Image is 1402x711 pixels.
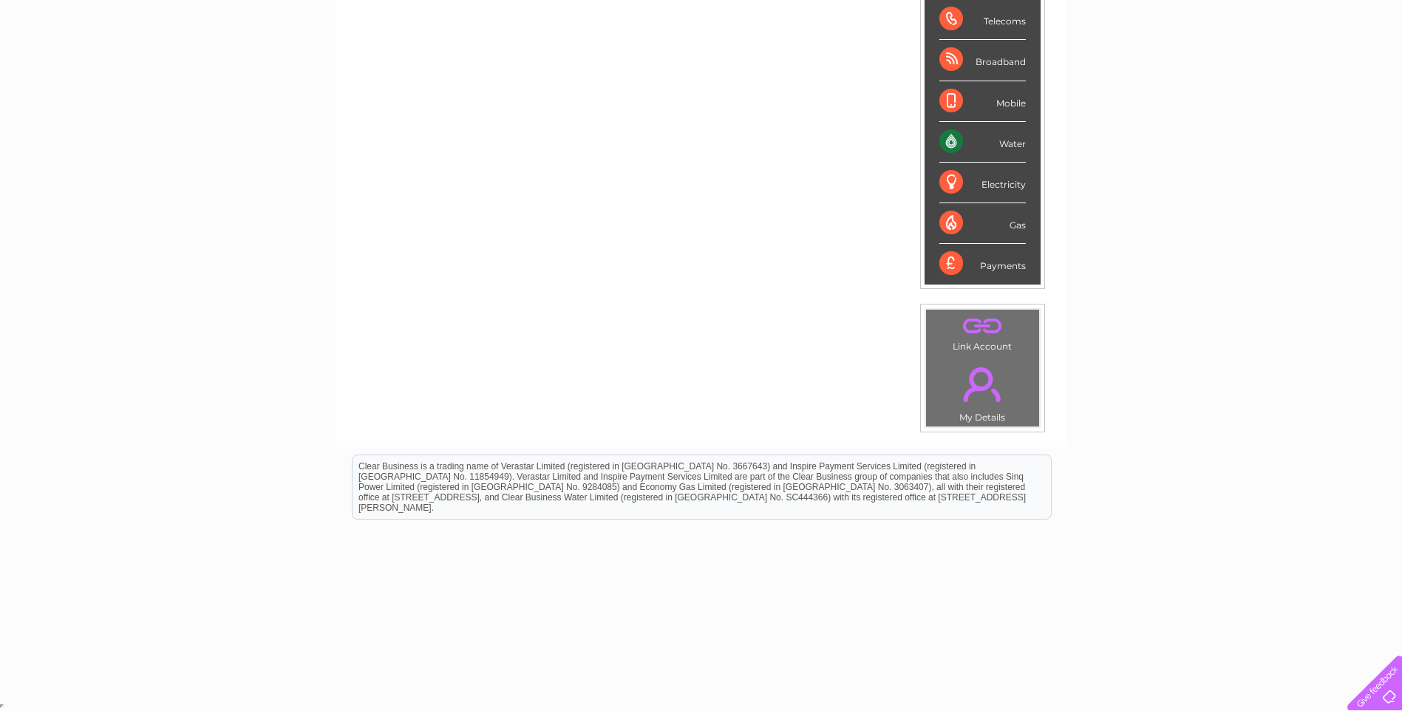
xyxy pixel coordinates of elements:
a: Log out [1353,63,1388,74]
a: Blog [1273,63,1295,74]
div: Payments [939,244,1026,284]
a: . [930,313,1035,339]
td: Link Account [925,309,1040,355]
div: Electricity [939,163,1026,203]
img: logo.png [49,38,124,84]
a: Contact [1304,63,1340,74]
a: Telecoms [1220,63,1265,74]
div: Clear Business is a trading name of Verastar Limited (registered in [GEOGRAPHIC_DATA] No. 3667643... [353,8,1051,72]
td: My Details [925,355,1040,427]
div: Broadband [939,40,1026,81]
a: Energy [1179,63,1211,74]
a: Water [1142,63,1170,74]
a: 0333 014 3131 [1123,7,1225,26]
div: Mobile [939,81,1026,122]
div: Water [939,122,1026,163]
div: Gas [939,203,1026,244]
a: . [930,358,1035,410]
